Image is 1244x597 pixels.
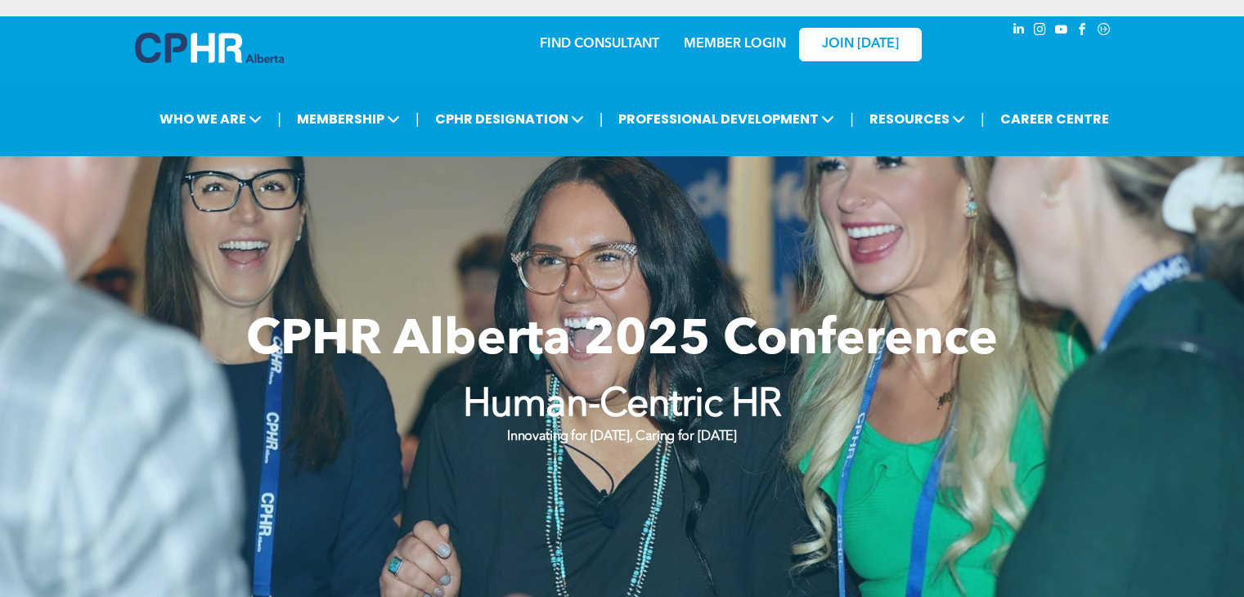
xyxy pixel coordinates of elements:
span: JOIN [DATE] [822,37,899,52]
span: PROFESSIONAL DEVELOPMENT [613,104,839,134]
a: JOIN [DATE] [799,28,922,61]
a: instagram [1031,20,1049,43]
li: | [415,102,420,136]
li: | [981,102,985,136]
a: MEMBER LOGIN [684,38,786,51]
li: | [600,102,604,136]
a: FIND CONSULTANT [540,38,659,51]
img: A blue and white logo for cp alberta [135,33,284,63]
span: CPHR DESIGNATION [430,104,589,134]
span: WHO WE ARE [155,104,267,134]
strong: Human-Centric HR [463,386,782,425]
span: CPHR Alberta 2025 Conference [246,316,998,366]
a: CAREER CENTRE [995,104,1114,134]
strong: Innovating for [DATE], Caring for [DATE] [507,430,736,443]
span: RESOURCES [865,104,970,134]
span: MEMBERSHIP [292,104,405,134]
a: youtube [1053,20,1071,43]
a: facebook [1074,20,1092,43]
li: | [277,102,281,136]
a: linkedin [1010,20,1028,43]
li: | [850,102,854,136]
a: Social network [1095,20,1113,43]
